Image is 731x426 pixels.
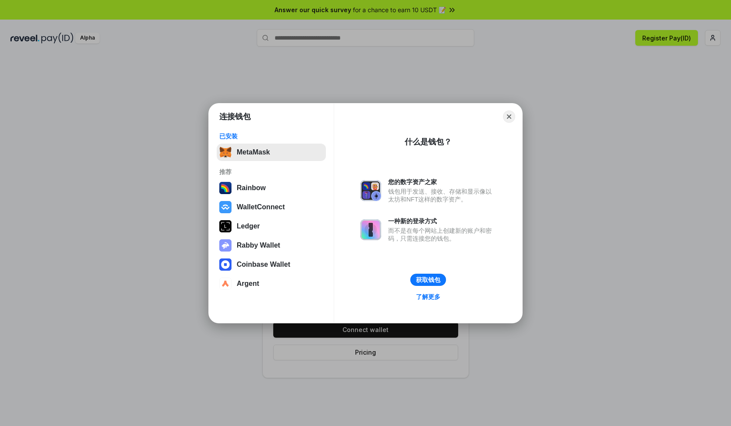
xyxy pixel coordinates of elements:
[388,178,496,186] div: 您的数字资产之家
[219,168,323,176] div: 推荐
[217,179,326,197] button: Rainbow
[217,275,326,292] button: Argent
[217,237,326,254] button: Rabby Wallet
[237,242,280,249] div: Rabby Wallet
[237,261,290,268] div: Coinbase Wallet
[219,182,231,194] img: svg+xml,%3Csvg%20width%3D%22120%22%20height%3D%22120%22%20viewBox%3D%220%200%20120%20120%22%20fil...
[237,184,266,192] div: Rainbow
[217,144,326,161] button: MetaMask
[388,217,496,225] div: 一种新的登录方式
[416,293,440,301] div: 了解更多
[219,146,231,158] img: svg+xml,%3Csvg%20fill%3D%22none%22%20height%3D%2233%22%20viewBox%3D%220%200%2035%2033%22%20width%...
[219,220,231,232] img: svg+xml,%3Csvg%20xmlns%3D%22http%3A%2F%2Fwww.w3.org%2F2000%2Fsvg%22%20width%3D%2228%22%20height%3...
[219,132,323,140] div: 已安装
[360,219,381,240] img: svg+xml,%3Csvg%20xmlns%3D%22http%3A%2F%2Fwww.w3.org%2F2000%2Fsvg%22%20fill%3D%22none%22%20viewBox...
[237,203,285,211] div: WalletConnect
[219,111,251,122] h1: 连接钱包
[503,111,515,123] button: Close
[388,188,496,203] div: 钱包用于发送、接收、存储和显示像以太坊和NFT这样的数字资产。
[217,218,326,235] button: Ledger
[237,280,259,288] div: Argent
[237,222,260,230] div: Ledger
[219,278,231,290] img: svg+xml,%3Csvg%20width%3D%2228%22%20height%3D%2228%22%20viewBox%3D%220%200%2028%2028%22%20fill%3D...
[219,258,231,271] img: svg+xml,%3Csvg%20width%3D%2228%22%20height%3D%2228%22%20viewBox%3D%220%200%2028%2028%22%20fill%3D...
[219,201,231,213] img: svg+xml,%3Csvg%20width%3D%2228%22%20height%3D%2228%22%20viewBox%3D%220%200%2028%2028%22%20fill%3D...
[410,274,446,286] button: 获取钱包
[416,276,440,284] div: 获取钱包
[360,180,381,201] img: svg+xml,%3Csvg%20xmlns%3D%22http%3A%2F%2Fwww.w3.org%2F2000%2Fsvg%22%20fill%3D%22none%22%20viewBox...
[388,227,496,242] div: 而不是在每个网站上创建新的账户和密码，只需连接您的钱包。
[217,256,326,273] button: Coinbase Wallet
[411,291,446,302] a: 了解更多
[237,148,270,156] div: MetaMask
[219,239,231,252] img: svg+xml,%3Csvg%20xmlns%3D%22http%3A%2F%2Fwww.w3.org%2F2000%2Fsvg%22%20fill%3D%22none%22%20viewBox...
[405,137,452,147] div: 什么是钱包？
[217,198,326,216] button: WalletConnect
